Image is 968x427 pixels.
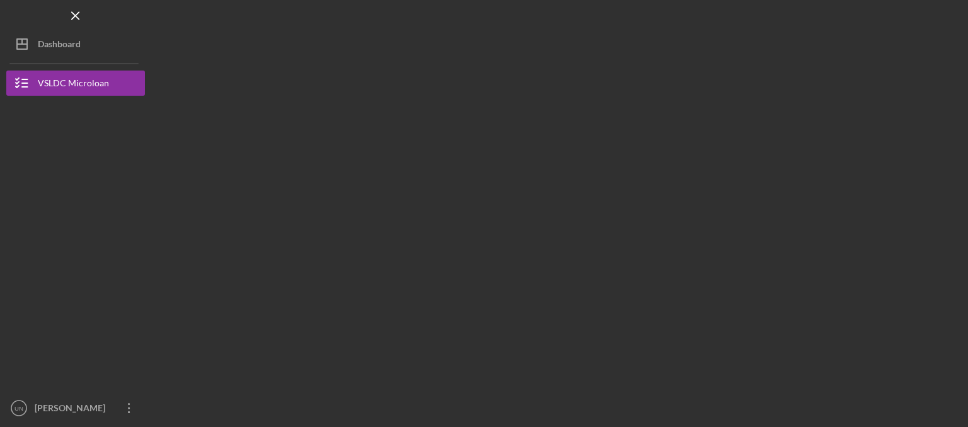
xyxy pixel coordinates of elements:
[6,31,145,57] button: Dashboard
[6,71,145,96] button: VSLDC Microloan
[14,405,23,412] text: UN
[6,396,145,421] button: UN[PERSON_NAME]
[38,31,81,60] div: Dashboard
[32,396,113,424] div: [PERSON_NAME]
[38,71,109,99] div: VSLDC Microloan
